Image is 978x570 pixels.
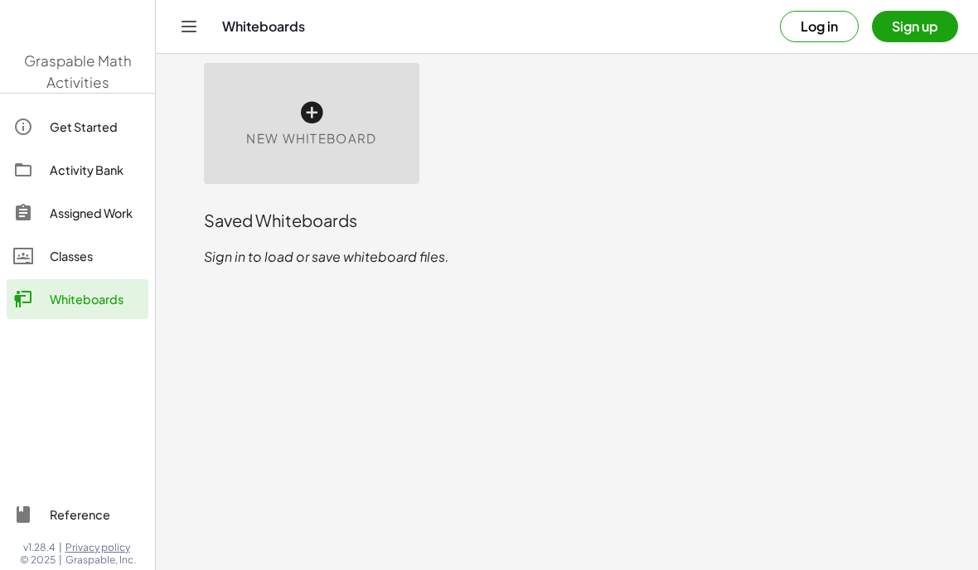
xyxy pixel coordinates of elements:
[50,160,142,180] div: Activity Bank
[176,13,202,40] button: Toggle navigation
[7,193,148,233] a: Assigned Work
[204,209,930,232] div: Saved Whiteboards
[59,541,62,554] span: |
[24,51,132,91] span: Graspable Math Activities
[59,553,62,567] span: |
[50,117,142,137] div: Get Started
[872,11,958,42] button: Sign up
[50,505,142,524] div: Reference
[65,553,136,567] span: Graspable, Inc.
[246,129,376,148] span: New Whiteboard
[780,11,859,42] button: Log in
[7,236,148,276] a: Classes
[7,279,148,319] a: Whiteboards
[7,107,148,147] a: Get Started
[204,247,930,267] p: Sign in to load or save whiteboard files.
[7,495,148,534] a: Reference
[7,150,148,190] a: Activity Bank
[50,203,142,223] div: Assigned Work
[23,541,56,554] span: v1.28.4
[50,246,142,266] div: Classes
[20,553,56,567] span: © 2025
[50,289,142,309] div: Whiteboards
[65,541,136,554] a: Privacy policy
